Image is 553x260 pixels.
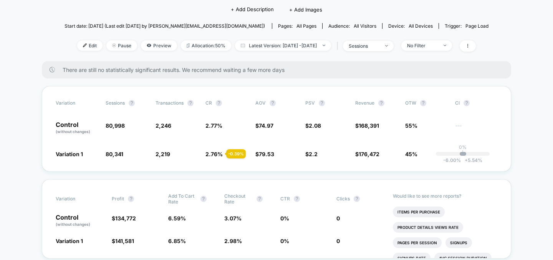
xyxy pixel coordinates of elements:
span: Clicks [336,196,350,202]
button: ? [129,100,135,106]
span: Variation [56,100,98,106]
button: ? [187,100,194,106]
span: Allocation: 50% [181,40,231,51]
button: ? [294,196,300,202]
button: ? [216,100,222,106]
span: 2.76 % [205,151,223,157]
button: ? [378,100,384,106]
span: $ [112,215,136,222]
span: Variation 1 [56,151,83,157]
button: ? [128,196,134,202]
span: all devices [409,23,433,29]
span: All Visitors [354,23,376,29]
button: ? [354,196,360,202]
img: rebalance [187,43,190,48]
li: Items Per Purchase [393,207,445,217]
p: Control [56,214,104,227]
span: $ [255,151,274,157]
span: 45% [405,151,417,157]
span: Latest Version: [DATE] - [DATE] [235,40,331,51]
span: Revenue [355,100,374,106]
p: 0% [459,144,467,150]
div: Pages: [278,23,316,29]
img: end [385,45,388,47]
div: sessions [349,43,379,49]
span: PSV [305,100,315,106]
span: Pause [106,40,137,51]
span: Sessions [106,100,125,106]
span: (without changes) [56,222,90,227]
span: all pages [296,23,316,29]
img: end [444,45,446,46]
span: $ [305,122,321,129]
div: No Filter [407,43,438,48]
span: Edit [77,40,103,51]
span: 5.54 % [461,157,482,163]
span: $ [255,122,273,129]
img: calendar [241,43,245,47]
span: 6.85 % [168,238,186,244]
span: CI [455,100,497,106]
img: end [323,45,325,46]
li: Signups [445,237,472,248]
span: 141,581 [115,238,134,244]
span: Page Load [465,23,488,29]
span: 74.97 [259,122,273,129]
span: Checkout Rate [224,193,253,205]
span: Profit [112,196,124,202]
span: 168,391 [359,122,379,129]
span: $ [112,238,134,244]
span: AOV [255,100,266,106]
span: 0 [336,238,340,244]
button: ? [270,100,276,106]
span: $ [355,122,379,129]
span: $ [355,151,379,157]
span: 2.98 % [224,238,242,244]
span: $ [305,151,318,157]
p: Would like to see more reports? [393,193,498,199]
img: end [112,43,116,47]
span: + [465,157,468,163]
span: (without changes) [56,129,90,134]
span: 79.53 [259,151,274,157]
span: 2,246 [156,122,171,129]
span: 2,219 [156,151,170,157]
span: Start date: [DATE] (Last edit [DATE] by [PERSON_NAME][EMAIL_ADDRESS][DOMAIN_NAME]) [65,23,265,29]
span: 0 % [280,215,289,222]
span: CTR [280,196,290,202]
span: | [335,40,343,52]
span: 2.2 [309,151,318,157]
span: -6.00 % [443,157,461,163]
p: Control [56,122,98,135]
span: Variation 1 [56,238,83,244]
span: OTW [405,100,447,106]
span: --- [455,123,497,135]
button: ? [420,100,426,106]
div: - 0.39 % [226,149,246,158]
li: Pages Per Session [393,237,442,248]
span: 2.77 % [205,122,222,129]
p: | [462,150,464,156]
span: 0 % [280,238,289,244]
button: ? [200,196,207,202]
span: 2.08 [309,122,321,129]
span: 176,472 [359,151,379,157]
span: 55% [405,122,417,129]
span: Add To Cart Rate [168,193,197,205]
span: CR [205,100,212,106]
span: 80,341 [106,151,123,157]
button: ? [257,196,263,202]
span: + Add Description [231,6,274,13]
div: Audience: [328,23,376,29]
span: Device: [382,23,439,29]
span: 6.59 % [168,215,186,222]
span: 80,998 [106,122,125,129]
li: Product Details Views Rate [393,222,463,233]
span: + Add Images [289,7,322,13]
span: There are still no statistically significant results. We recommend waiting a few more days [63,67,496,73]
button: ? [464,100,470,106]
span: Preview [141,40,177,51]
div: Trigger: [445,23,488,29]
img: edit [83,43,87,47]
span: Transactions [156,100,184,106]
